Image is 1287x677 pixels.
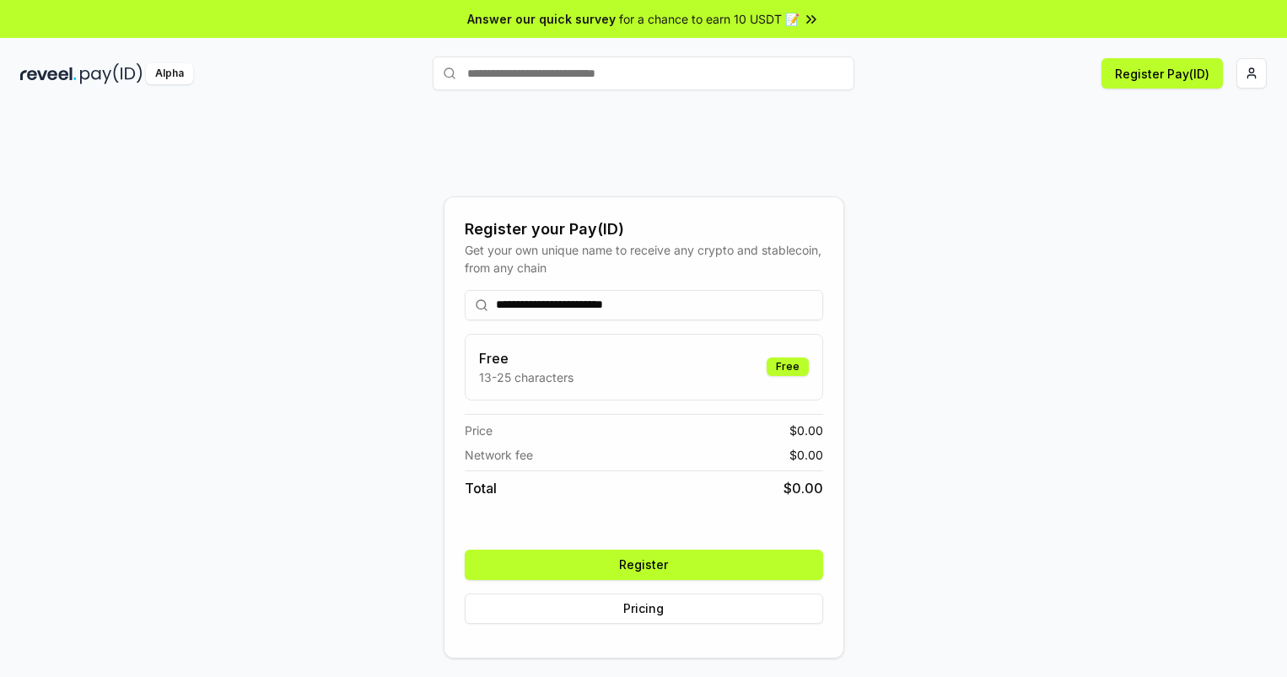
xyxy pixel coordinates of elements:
[1101,58,1223,89] button: Register Pay(ID)
[767,357,809,376] div: Free
[467,10,616,28] span: Answer our quick survey
[465,594,823,624] button: Pricing
[465,446,533,464] span: Network fee
[789,446,823,464] span: $ 0.00
[465,478,497,498] span: Total
[784,478,823,498] span: $ 0.00
[465,422,493,439] span: Price
[619,10,800,28] span: for a chance to earn 10 USDT 📝
[146,63,193,84] div: Alpha
[479,368,573,386] p: 13-25 characters
[80,63,143,84] img: pay_id
[465,241,823,277] div: Get your own unique name to receive any crypto and stablecoin, from any chain
[479,348,573,368] h3: Free
[465,218,823,241] div: Register your Pay(ID)
[789,422,823,439] span: $ 0.00
[20,63,77,84] img: reveel_dark
[465,550,823,580] button: Register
